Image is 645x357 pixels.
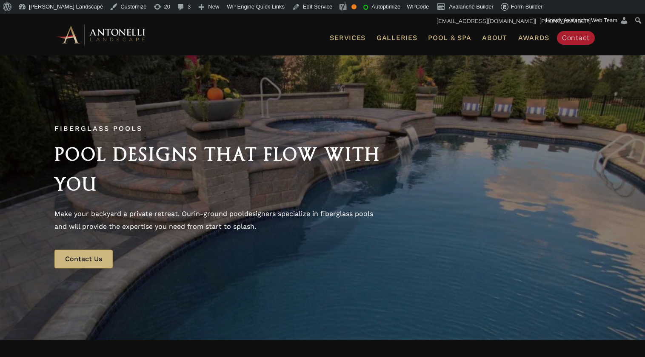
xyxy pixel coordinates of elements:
[377,34,417,42] span: Galleries
[437,17,535,24] a: [EMAIL_ADDRESS][DOMAIN_NAME]
[54,250,113,268] a: Contact Us
[54,124,143,132] span: Fiberglass Pools
[479,32,511,43] a: About
[326,32,369,43] a: Services
[543,14,632,27] a: Howdy,
[557,31,595,45] a: Contact
[428,34,471,42] span: Pool & Spa
[54,210,194,218] span: Make your backyard a private retreat. Our
[564,17,617,23] span: Avalanche Web Team
[482,35,507,41] span: About
[54,23,148,46] img: Antonelli Horizontal Logo
[54,144,380,195] span: Pool Designs That Flow with You
[330,35,365,41] span: Services
[515,32,553,43] a: Awards
[194,210,244,218] a: in-ground pool
[54,210,373,230] span: designers specialize in fiberglass pools and will provide the expertise you need from start to sp...
[373,32,420,43] a: Galleries
[518,34,549,42] span: Awards
[425,32,474,43] a: Pool & Spa
[351,4,357,9] div: OK
[562,34,590,42] span: Contact
[54,16,591,27] p: | [PHONE_NUMBER]
[65,255,102,263] span: Contact Us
